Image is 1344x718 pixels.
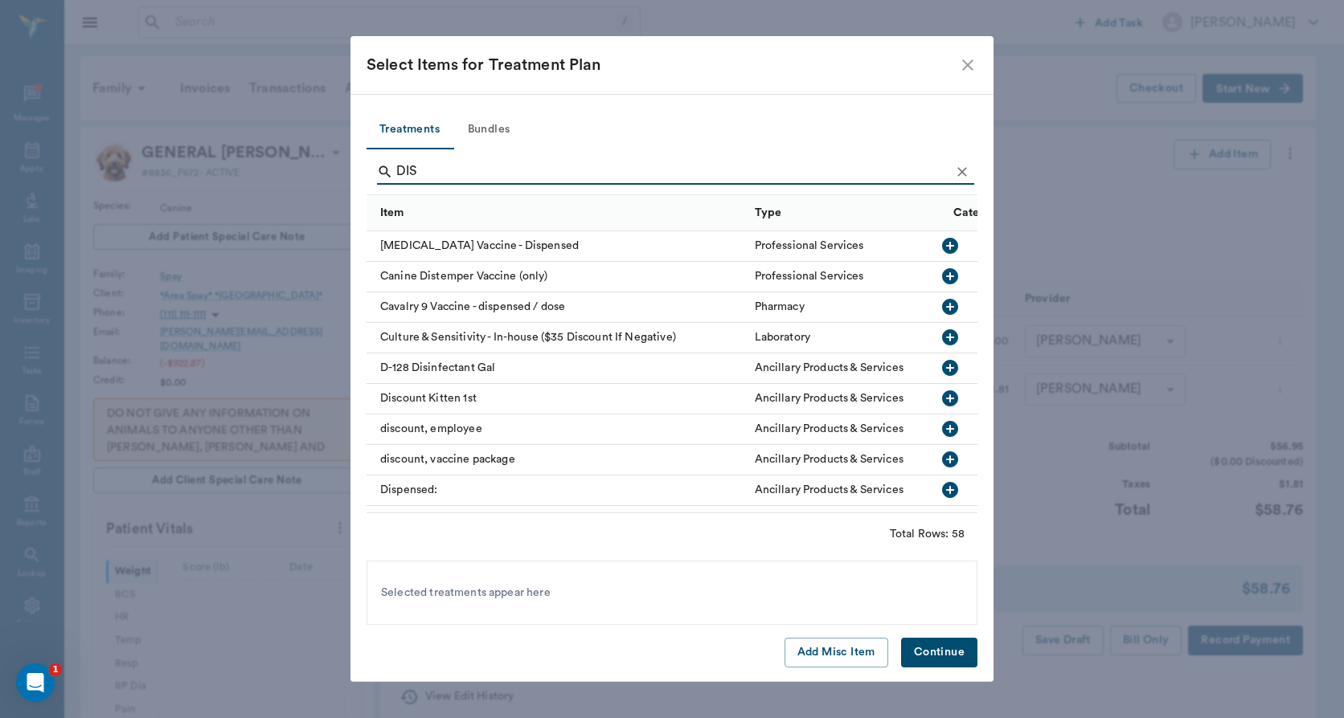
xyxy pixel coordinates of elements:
div: Laboratory [755,329,811,345]
div: Ancillary Products & Services [755,360,904,376]
div: Discount Kitten 1st [367,384,747,414]
div: Category [953,190,1003,235]
div: Professional Services [755,238,864,254]
button: Clear [950,160,974,184]
div: Total Rows: 58 [890,526,965,542]
div: Pharmacy [755,299,805,315]
iframe: Intercom live chat [16,663,55,702]
div: Ancillary Products & Services [755,421,904,437]
div: Dispensed: [367,475,747,506]
span: Selected treatments appear here [381,585,551,602]
button: Add Misc Item [785,638,888,667]
button: Treatments [367,111,453,149]
div: Category [945,194,1205,230]
div: Cavalry 9 Vaccine - dispensed / dose [367,292,747,323]
div: discount, employee [367,414,747,445]
div: Ancillary Products & Services [755,390,904,406]
div: Item [367,194,747,230]
div: D-128 Disinfectant Gal [367,353,747,384]
div: Search [377,159,974,188]
div: Professional Services [755,512,864,528]
span: 1 [49,663,62,676]
div: Culture & Sensitivity - In-house ($35 Discount If Negative) [367,323,747,353]
div: Ancillary Products & Services [755,451,904,467]
div: Type [755,190,782,235]
div: Ancillary Products & Services [755,482,904,498]
div: Professional Services [755,268,864,284]
div: Distemper / Parvo / Corona Vaccination 3 Yr [367,506,747,536]
div: Select Items for Treatment Plan [367,52,958,78]
div: discount, vaccine package [367,445,747,475]
div: Canine Distemper Vaccine (only) [367,262,747,292]
div: Type [747,194,946,230]
div: Item [380,190,404,235]
button: Continue [901,638,977,667]
button: Bundles [453,111,525,149]
div: [MEDICAL_DATA] Vaccine - Dispensed [367,231,747,262]
input: Find a treatment [396,159,950,185]
button: close [958,55,977,75]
